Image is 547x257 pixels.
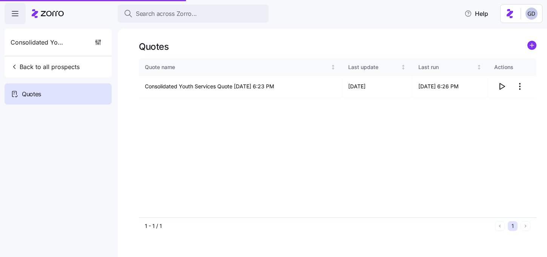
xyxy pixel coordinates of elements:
img: 68a7f73c8a3f673b81c40441e24bb121 [525,8,538,20]
td: [DATE] [342,76,413,97]
td: Consolidated Youth Services Quote [DATE] 6:23 PM [139,76,342,97]
span: Back to all prospects [11,62,80,71]
span: Help [464,9,488,18]
div: 1 - 1 / 1 [145,222,492,230]
div: Last run [418,63,475,71]
svg: add icon [527,41,536,50]
div: Quote name [145,63,329,71]
th: Last runNot sorted [412,58,488,76]
div: Actions [494,63,530,71]
button: 1 [508,221,518,231]
span: Quotes [22,89,41,99]
td: [DATE] 6:26 PM [412,76,488,97]
div: Not sorted [476,65,482,70]
button: Back to all prospects [8,59,83,74]
button: Help [458,6,494,21]
div: Not sorted [401,65,406,70]
button: Previous page [495,221,505,231]
a: add icon [527,41,536,52]
th: Last updateNot sorted [342,58,413,76]
th: Quote nameNot sorted [139,58,342,76]
span: Consolidated Youth Services [11,38,65,47]
div: Last update [348,63,399,71]
h1: Quotes [139,41,169,52]
a: Quotes [5,83,112,105]
button: Next page [521,221,530,231]
span: Search across Zorro... [136,9,197,18]
button: Search across Zorro... [118,5,269,23]
div: Not sorted [330,65,336,70]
